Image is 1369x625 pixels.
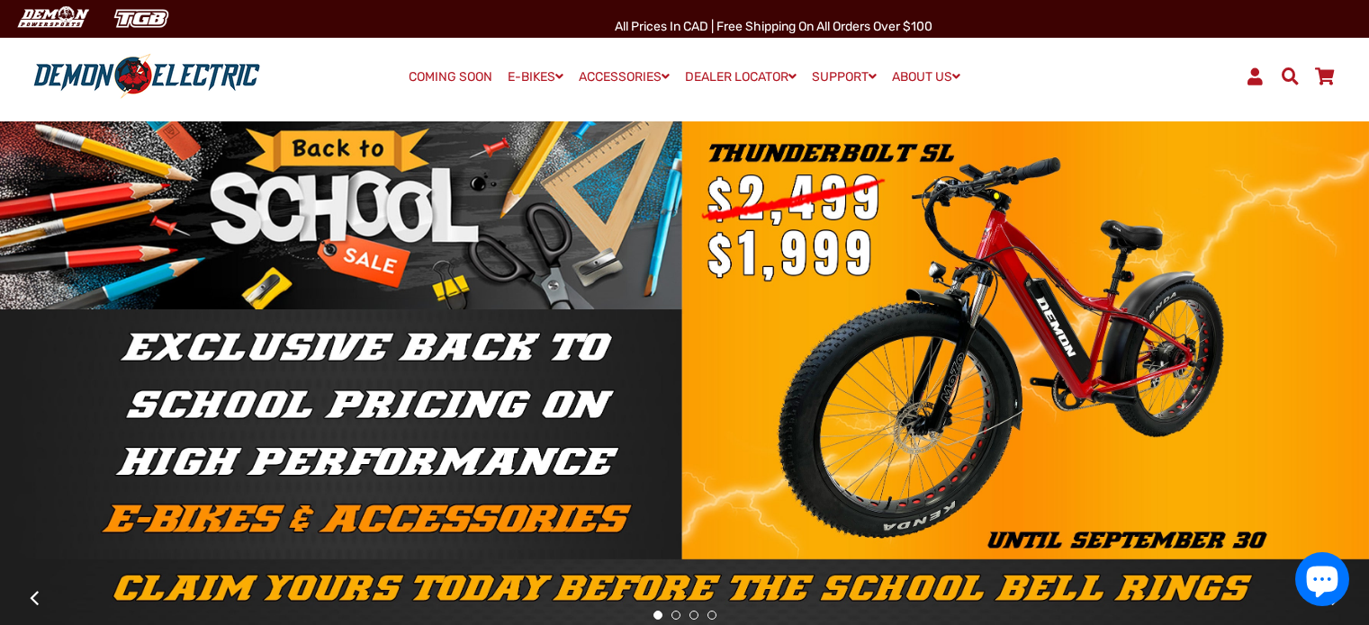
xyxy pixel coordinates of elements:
[679,64,803,90] a: DEALER LOCATOR
[886,64,967,90] a: ABOUT US
[402,65,499,90] a: COMING SOON
[653,611,662,620] button: 1 of 4
[689,611,698,620] button: 3 of 4
[9,4,95,33] img: Demon Electric
[27,53,266,100] img: Demon Electric logo
[615,19,932,34] span: All Prices in CAD | Free shipping on all orders over $100
[1290,552,1355,611] inbox-online-store-chat: Shopify online store chat
[501,64,570,90] a: E-BIKES
[707,611,716,620] button: 4 of 4
[572,64,676,90] a: ACCESSORIES
[671,611,680,620] button: 2 of 4
[806,64,883,90] a: SUPPORT
[104,4,178,33] img: TGB Canada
